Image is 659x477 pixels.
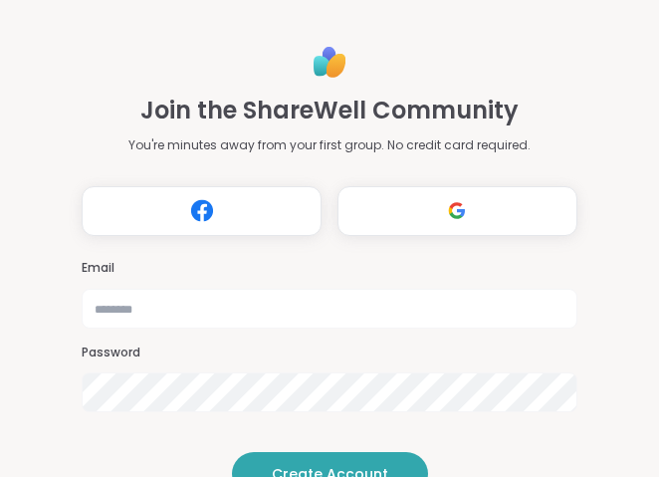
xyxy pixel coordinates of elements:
[128,136,531,154] p: You're minutes away from your first group. No credit card required.
[82,260,577,277] h3: Email
[82,345,577,361] h3: Password
[308,40,352,85] img: ShareWell Logo
[183,192,221,229] img: ShareWell Logomark
[438,192,476,229] img: ShareWell Logomark
[140,93,519,128] h1: Join the ShareWell Community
